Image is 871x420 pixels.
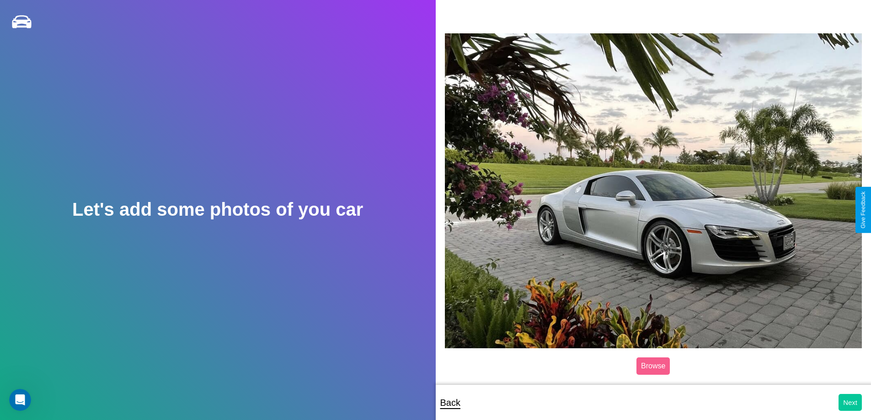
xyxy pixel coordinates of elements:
[636,357,670,375] label: Browse
[445,33,862,348] img: posted
[440,394,460,411] p: Back
[839,394,862,411] button: Next
[9,389,31,411] iframe: Intercom live chat
[860,191,866,229] div: Give Feedback
[72,199,363,220] h2: Let's add some photos of you car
